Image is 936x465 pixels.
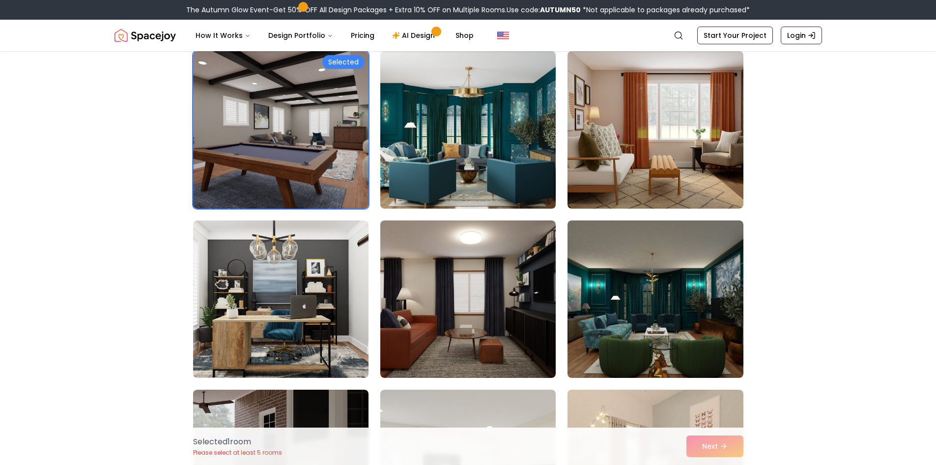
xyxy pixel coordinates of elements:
[567,220,743,378] img: Room room-15
[380,220,556,378] img: Room room-14
[781,27,822,44] a: Login
[497,30,509,41] img: United States
[448,26,482,45] a: Shop
[384,26,446,45] a: AI Design
[540,5,581,15] b: AUTUMN50
[343,26,382,45] a: Pricing
[188,26,482,45] nav: Main
[581,5,750,15] span: *Not applicable to packages already purchased*
[114,26,176,45] img: Spacejoy Logo
[193,436,282,448] p: Selected 1 room
[114,26,176,45] a: Spacejoy
[188,26,258,45] button: How It Works
[507,5,581,15] span: Use code:
[186,5,750,15] div: The Autumn Glow Event-Get 50% OFF All Design Packages + Extra 10% OFF on Multiple Rooms.
[193,449,282,457] p: Please select at least 5 rooms
[376,47,560,213] img: Room room-11
[193,51,369,209] img: Room room-10
[193,220,369,378] img: Room room-13
[260,26,341,45] button: Design Portfolio
[114,20,822,51] nav: Global
[697,27,773,44] a: Start Your Project
[567,51,743,209] img: Room room-12
[322,55,365,69] div: Selected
